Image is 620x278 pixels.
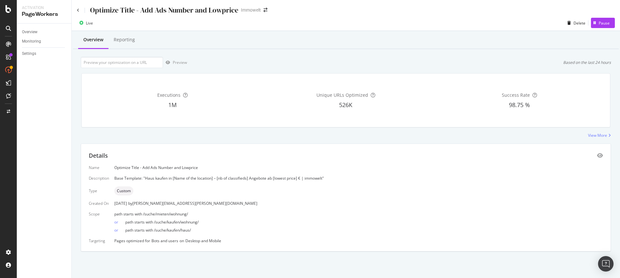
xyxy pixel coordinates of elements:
div: Overview [22,29,37,35]
div: Optimize Title - Add Ads Number and Lowprice [114,165,603,170]
div: or [114,227,125,233]
div: [DATE] [114,201,603,206]
div: Name [89,165,109,170]
div: Details [89,152,108,160]
span: Custom [117,189,131,193]
div: Desktop and Mobile [185,238,221,243]
div: Preview [173,60,187,65]
div: or [114,219,125,225]
span: Success Rate [502,92,530,98]
a: Click to go back [77,8,79,12]
div: Bots and users [151,238,178,243]
a: Settings [22,50,67,57]
div: neutral label [114,186,133,195]
span: 1M [168,101,177,109]
div: Reporting [114,36,135,43]
div: Activation [22,5,66,11]
div: View More [588,133,607,138]
span: path starts with /suche/kaufen/wohnung/ [125,219,199,225]
button: Pause [591,18,615,28]
div: Optimize Title - Add Ads Number and Lowprice [90,5,238,15]
span: path starts with /suche/mieten/wohnung/ [114,211,188,217]
a: Overview [22,29,67,35]
span: path starts with /suche/kaufen/haus/ [125,227,191,233]
div: Pause [599,20,610,26]
button: Delete [565,18,585,28]
a: Monitoring [22,38,67,45]
div: arrow-right-arrow-left [263,8,267,12]
div: Delete [573,20,585,26]
div: Immowelt [241,7,261,13]
div: Settings [22,50,36,57]
div: by [PERSON_NAME][EMAIL_ADDRESS][PERSON_NAME][DOMAIN_NAME] [128,201,257,206]
div: Created On [89,201,109,206]
input: Preview your optimization on a URL [81,57,163,68]
div: Monitoring [22,38,41,45]
div: Based on the last 24 hours [563,60,611,65]
span: 526K [339,101,352,109]
div: Base Template: "Haus kaufen in [Name of the location] – [nb of classifieds] Angebote ab [lowest p... [114,175,603,181]
a: View More [588,133,611,138]
span: 98.75 % [509,101,530,109]
div: Pages optimized for on [114,238,603,243]
div: eye [597,153,603,158]
div: Live [86,20,93,26]
div: Description [89,175,109,181]
span: Unique URLs Optimized [316,92,368,98]
div: Scope [89,211,109,217]
div: Overview [83,36,103,43]
div: PageWorkers [22,11,66,18]
span: Executions [157,92,181,98]
div: Targeting [89,238,109,243]
div: Open Intercom Messenger [598,256,614,272]
div: Type [89,188,109,194]
button: Preview [163,57,187,68]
